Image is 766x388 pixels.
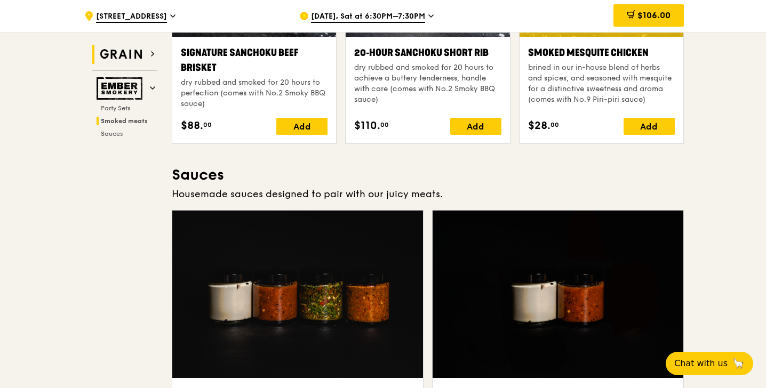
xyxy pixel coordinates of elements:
[101,117,148,125] span: Smoked meats
[354,118,380,134] span: $110.
[528,45,675,60] div: Smoked Mesquite Chicken
[97,45,146,64] img: Grain web logo
[311,11,425,23] span: [DATE], Sat at 6:30PM–7:30PM
[203,120,212,129] span: 00
[172,165,684,184] h3: Sauces
[354,45,501,60] div: 20‑hour Sanchoku Short Rib
[637,10,671,20] span: $106.00
[96,11,167,23] span: [STREET_ADDRESS]
[674,357,728,370] span: Chat with us
[380,120,389,129] span: 00
[181,118,203,134] span: $88.
[528,62,675,105] div: brined in our in-house blend of herbs and spices, and seasoned with mesquite for a distinctive sw...
[276,118,328,135] div: Add
[181,77,328,109] div: dry rubbed and smoked for 20 hours to perfection (comes with No.2 Smoky BBQ sauce)
[624,118,675,135] div: Add
[172,187,684,201] div: Housemade sauces designed to pair with our juicy meats.
[354,62,501,105] div: dry rubbed and smoked for 20 hours to achieve a buttery tenderness, handle with care (comes with ...
[528,118,550,134] span: $28.
[101,104,130,112] span: Party Sets
[666,352,753,375] button: Chat with us🦙
[97,77,146,100] img: Ember Smokery web logo
[101,130,123,138] span: Sauces
[450,118,501,135] div: Add
[550,120,559,129] span: 00
[732,357,745,370] span: 🦙
[181,45,328,75] div: Signature Sanchoku Beef Brisket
